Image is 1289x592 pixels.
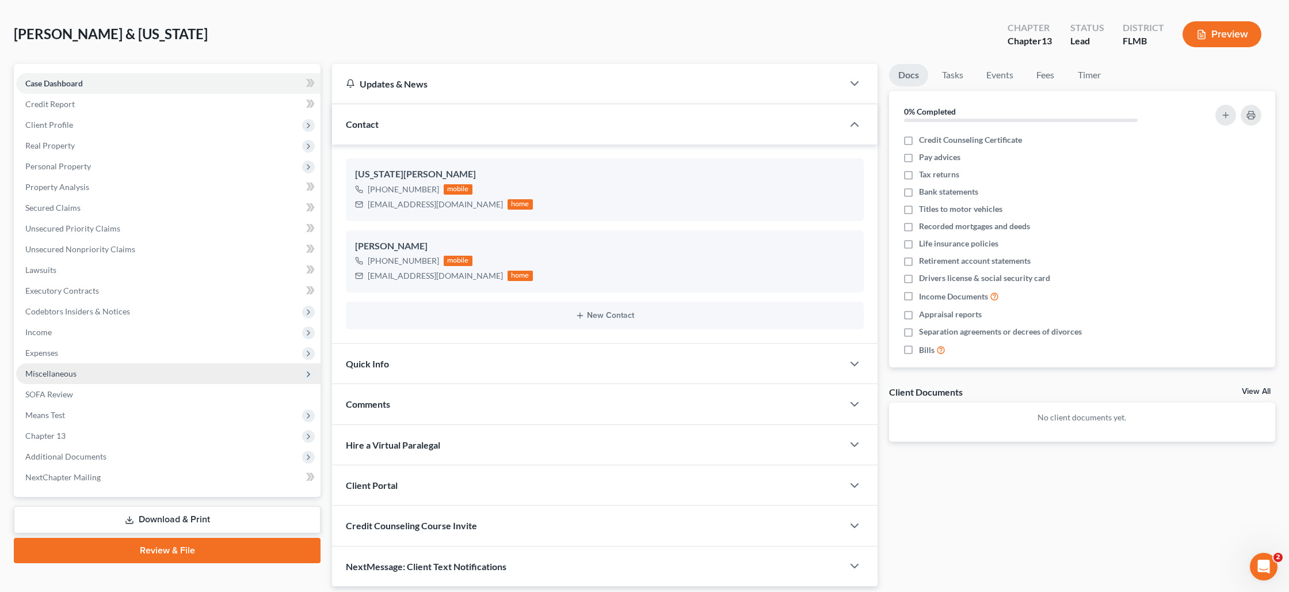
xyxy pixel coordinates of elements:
[16,239,321,260] a: Unsecured Nonpriority Claims
[25,78,83,88] span: Case Dashboard
[977,64,1023,86] a: Events
[16,384,321,405] a: SOFA Review
[508,199,533,210] div: home
[368,184,439,195] div: [PHONE_NUMBER]
[1273,553,1283,562] span: 2
[25,182,89,192] span: Property Analysis
[16,177,321,198] a: Property Analysis
[919,272,1050,284] span: Drivers license & social security card
[25,286,99,295] span: Executory Contracts
[368,255,439,267] div: [PHONE_NUMBER]
[16,198,321,218] a: Secured Claims
[25,223,120,233] span: Unsecured Priority Claims
[1008,21,1052,35] div: Chapter
[355,240,855,253] div: [PERSON_NAME]
[25,244,135,254] span: Unsecured Nonpriority Claims
[1008,35,1052,48] div: Chapter
[1069,64,1110,86] a: Timer
[25,348,58,358] span: Expenses
[368,270,503,282] div: [EMAIL_ADDRESS][DOMAIN_NAME]
[25,369,77,378] span: Miscellaneous
[1070,35,1104,48] div: Lead
[25,141,75,150] span: Real Property
[919,291,988,302] span: Income Documents
[16,280,321,301] a: Executory Contracts
[16,467,321,488] a: NextChapter Mailing
[1027,64,1064,86] a: Fees
[1123,35,1164,48] div: FLMB
[346,358,389,369] span: Quick Info
[355,168,855,181] div: [US_STATE][PERSON_NAME]
[444,184,472,195] div: mobile
[16,218,321,239] a: Unsecured Priority Claims
[14,538,321,563] a: Review & File
[346,561,506,572] span: NextMessage: Client Text Notifications
[919,169,959,180] span: Tax returns
[25,451,106,461] span: Additional Documents
[1242,388,1271,396] a: View All
[346,78,829,90] div: Updates & News
[1183,21,1261,47] button: Preview
[919,151,960,163] span: Pay advices
[1250,553,1277,580] iframe: Intercom live chat
[919,203,1002,215] span: Titles to motor vehicles
[14,506,321,533] a: Download & Print
[16,260,321,280] a: Lawsuits
[889,64,928,86] a: Docs
[25,120,73,130] span: Client Profile
[444,256,472,266] div: mobile
[889,386,963,398] div: Client Documents
[25,99,75,109] span: Credit Report
[919,134,1022,146] span: Credit Counseling Certificate
[14,25,208,42] span: [PERSON_NAME] & [US_STATE]
[25,389,73,399] span: SOFA Review
[25,472,101,482] span: NextChapter Mailing
[346,520,477,531] span: Credit Counseling Course Invite
[1070,21,1104,35] div: Status
[16,94,321,115] a: Credit Report
[919,186,978,198] span: Bank statements
[898,412,1266,423] p: No client documents yet.
[25,161,91,171] span: Personal Property
[25,306,130,316] span: Codebtors Insiders & Notices
[508,271,533,281] div: home
[919,255,1031,267] span: Retirement account statements
[346,399,390,409] span: Comments
[25,410,65,420] span: Means Test
[25,431,66,441] span: Chapter 13
[346,119,379,130] span: Contact
[919,221,1030,232] span: Recorded mortgages and deeds
[933,64,973,86] a: Tasks
[919,344,935,356] span: Bills
[16,73,321,94] a: Case Dashboard
[25,265,56,275] span: Lawsuits
[346,439,440,450] span: Hire a Virtual Paralegal
[919,309,982,320] span: Appraisal reports
[25,203,81,212] span: Secured Claims
[368,199,503,210] div: [EMAIL_ADDRESS][DOMAIN_NAME]
[355,311,855,320] button: New Contact
[1042,35,1052,46] span: 13
[904,107,956,116] strong: 0% Completed
[919,326,1082,337] span: Separation agreements or decrees of divorces
[1123,21,1164,35] div: District
[919,238,998,249] span: Life insurance policies
[346,480,398,491] span: Client Portal
[25,327,52,337] span: Income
